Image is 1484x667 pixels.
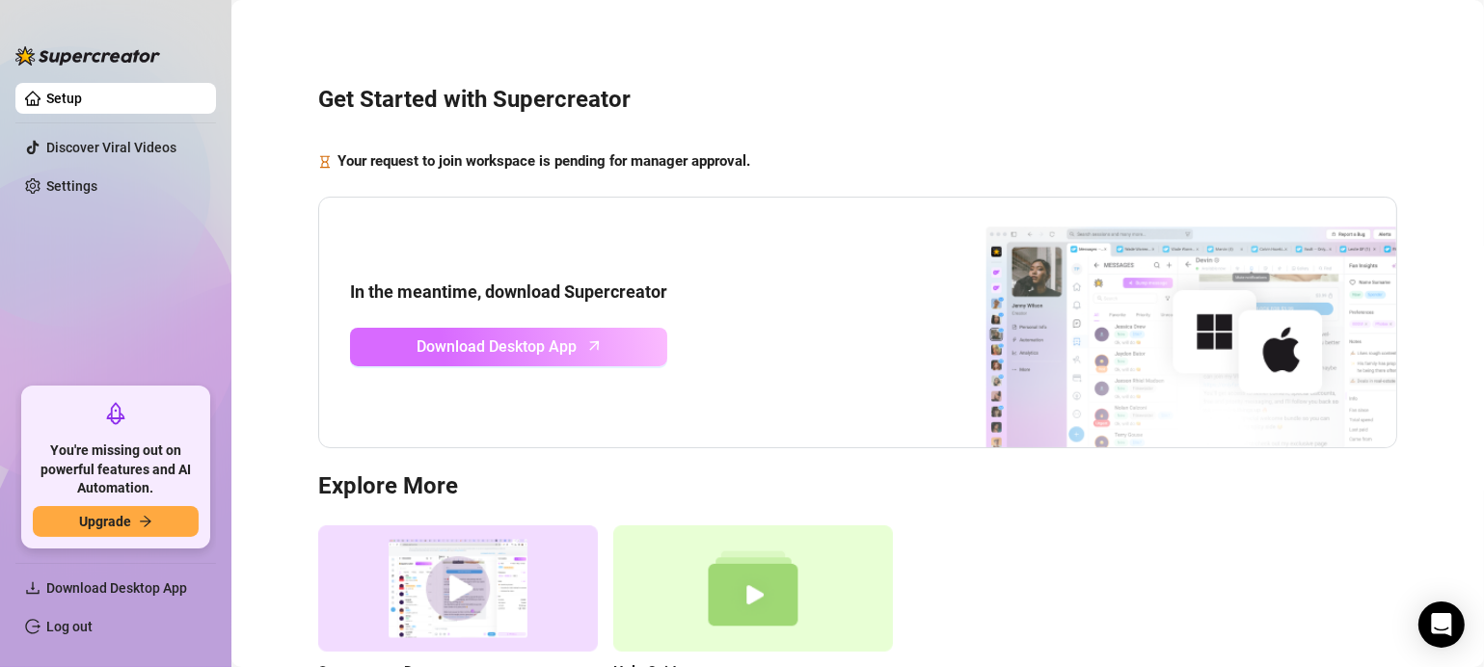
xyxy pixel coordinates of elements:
strong: Your request to join workspace is pending for manager approval. [337,152,750,170]
a: Log out [46,619,93,634]
span: arrow-right [139,515,152,528]
span: arrow-up [583,334,606,357]
a: Settings [46,178,97,194]
span: Download Desktop App [418,334,578,359]
h3: Explore More [318,471,1397,502]
span: rocket [104,402,127,425]
strong: In the meantime, download Supercreator [350,281,667,302]
img: logo-BBDzfeDw.svg [15,46,160,66]
span: Download Desktop App [46,580,187,596]
img: download app [914,198,1396,448]
a: Download Desktop Apparrow-up [350,328,667,366]
h3: Get Started with Supercreator [318,85,1397,116]
img: supercreator demo [318,525,598,652]
img: help guides [613,525,893,652]
button: Upgradearrow-right [33,506,199,537]
span: Upgrade [79,514,131,529]
a: Discover Viral Videos [46,140,176,155]
a: Setup [46,91,82,106]
span: download [25,580,40,596]
span: hourglass [318,150,332,173]
span: You're missing out on powerful features and AI Automation. [33,441,199,498]
div: Open Intercom Messenger [1418,601,1465,648]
